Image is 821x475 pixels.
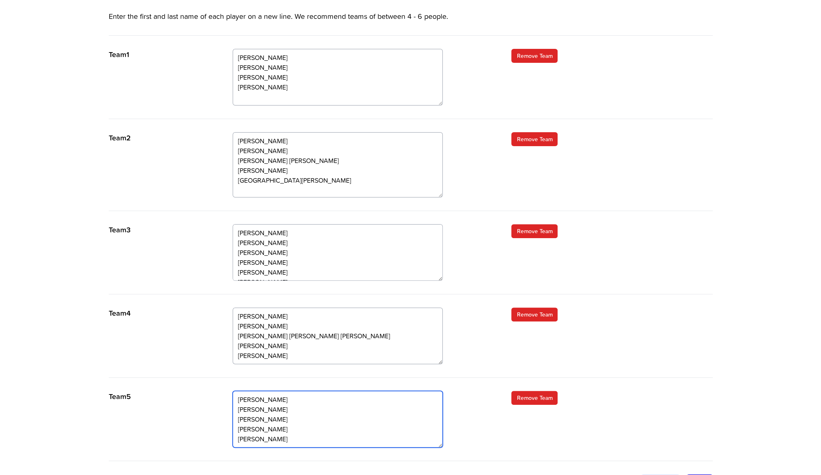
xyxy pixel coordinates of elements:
[511,307,558,321] a: Remove Team
[126,224,130,235] span: 3
[126,49,129,60] span: 1
[109,391,216,402] p: Team
[109,307,216,319] p: Team
[109,49,216,60] p: Team
[233,49,443,106] textarea: [PERSON_NAME] [PERSON_NAME] [PERSON_NAME] [PERSON_NAME] [PERSON_NAME] [PERSON_NAME] [PERSON_NAME]
[511,224,558,238] a: Remove Team
[126,132,131,143] span: 2
[511,49,558,63] a: Remove Team
[511,132,558,146] a: Remove Team
[511,391,558,405] a: Remove Team
[126,391,131,402] span: 5
[109,11,713,36] p: Enter the first and last name of each player on a new line. We recommend teams of between 4 - 6 p...
[233,307,443,364] textarea: [PERSON_NAME] [PERSON_NAME] [PERSON_NAME] [PERSON_NAME] [PERSON_NAME] [PERSON_NAME] [PERSON_NAME]
[233,132,443,197] textarea: [PERSON_NAME] [PERSON_NAME] [PERSON_NAME] [PERSON_NAME] [PERSON_NAME] [PERSON_NAME]
[109,224,216,236] p: Team
[233,224,443,281] textarea: [PERSON_NAME] [PERSON_NAME] [PERSON_NAME] [PERSON_NAME] [PERSON_NAME] [PERSON_NAME] [PERSON_NAME]
[126,307,130,319] span: 4
[109,132,216,144] p: Team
